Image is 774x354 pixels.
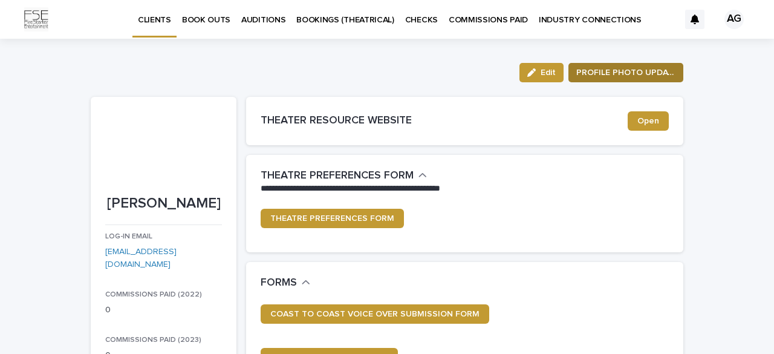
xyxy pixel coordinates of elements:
button: Edit [519,63,564,82]
span: Edit [541,68,556,77]
p: 0 [105,304,222,316]
p: [PERSON_NAME] [105,195,222,212]
span: COAST TO COAST VOICE OVER SUBMISSION FORM [270,310,480,318]
button: FORMS [261,277,310,290]
button: THEATRE PREFERENCES FORM [261,169,427,183]
button: PROFILE PHOTO UPDATE [568,63,683,82]
span: THEATRE PREFERENCES FORM [270,214,394,223]
span: LOG-IN EMAIL [105,233,152,240]
span: COMMISSIONS PAID (2023) [105,336,201,344]
a: [EMAIL_ADDRESS][DOMAIN_NAME] [105,247,177,269]
img: Km9EesSdRbS9ajqhBzyo [24,7,48,31]
h2: FORMS [261,277,297,290]
div: AG [724,10,744,29]
a: Open [628,111,669,131]
h2: THEATRE PREFERENCES FORM [261,169,414,183]
h2: THEATER RESOURCE WEBSITE [261,114,628,128]
span: COMMISSIONS PAID (2022) [105,291,202,298]
a: COAST TO COAST VOICE OVER SUBMISSION FORM [261,304,489,324]
a: THEATRE PREFERENCES FORM [261,209,404,228]
span: Open [637,117,659,125]
span: PROFILE PHOTO UPDATE [576,67,675,79]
